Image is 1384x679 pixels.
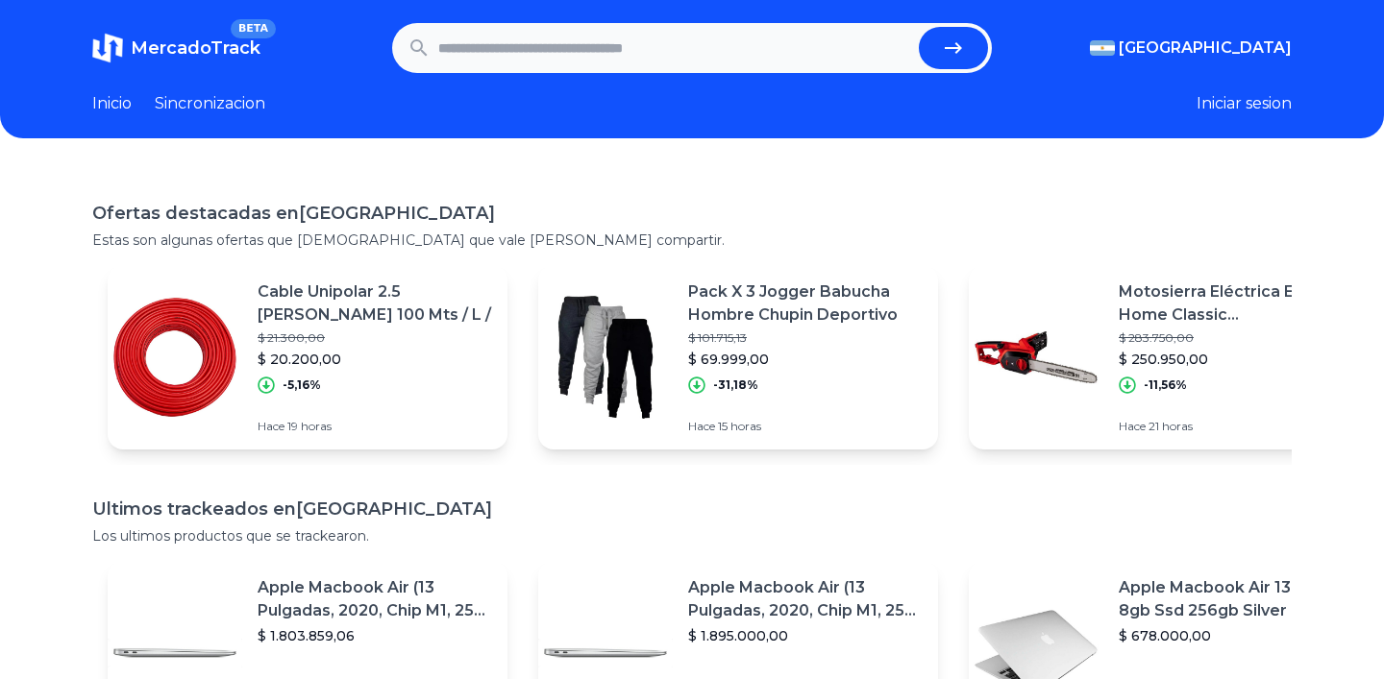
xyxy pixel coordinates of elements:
[92,33,123,63] img: MercadoTrack
[92,200,1292,227] h1: Ofertas destacadas en [GEOGRAPHIC_DATA]
[688,419,923,434] p: Hace 15 horas
[131,37,260,59] span: MercadoTrack
[258,626,492,645] p: $ 1.803.859,06
[155,92,265,115] a: Sincronizacion
[92,526,1292,546] p: Los ultimos productos que se trackearon.
[1119,330,1353,346] p: $ 283.750,00
[1090,40,1115,56] img: Argentina
[969,265,1369,449] a: Featured imageMotosierra Eléctrica Einhell Home Classic [PERSON_NAME] 2040 De 2000w 230v - 240v 5...
[108,290,242,424] img: Featured image
[1119,419,1353,434] p: Hace 21 horas
[1119,36,1292,60] span: [GEOGRAPHIC_DATA]
[713,377,758,393] p: -31,18%
[1197,92,1292,115] button: Iniciar sesion
[1090,36,1292,60] button: [GEOGRAPHIC_DATA]
[258,350,492,369] p: $ 20.200,00
[108,265,507,449] a: Featured imageCable Unipolar 2.5 [PERSON_NAME] 100 Mts / L /$ 21.300,00$ 20.200,00-5,16%Hace 19 h...
[688,576,923,622] p: Apple Macbook Air (13 Pulgadas, 2020, Chip M1, 256 Gb De Ssd, 8 Gb De Ram) - Plata
[1119,576,1353,622] p: Apple Macbook Air 13 Core I5 8gb Ssd 256gb Silver
[283,377,321,393] p: -5,16%
[688,626,923,645] p: $ 1.895.000,00
[92,230,1292,250] p: Estas son algunas ofertas que [DEMOGRAPHIC_DATA] que vale [PERSON_NAME] compartir.
[258,280,492,327] p: Cable Unipolar 2.5 [PERSON_NAME] 100 Mts / L /
[92,496,1292,522] h1: Ultimos trackeados en [GEOGRAPHIC_DATA]
[688,280,923,327] p: Pack X 3 Jogger Babucha Hombre Chupin Deportivo
[258,576,492,622] p: Apple Macbook Air (13 Pulgadas, 2020, Chip M1, 256 Gb De Ssd, 8 Gb De Ram) - Plata
[688,350,923,369] p: $ 69.999,00
[688,330,923,346] p: $ 101.715,13
[538,290,673,424] img: Featured image
[258,419,492,434] p: Hace 19 horas
[231,19,276,38] span: BETA
[258,330,492,346] p: $ 21.300,00
[969,290,1103,424] img: Featured image
[1144,377,1187,393] p: -11,56%
[538,265,938,449] a: Featured imagePack X 3 Jogger Babucha Hombre Chupin Deportivo$ 101.715,13$ 69.999,00-31,18%Hace 1...
[92,33,260,63] a: MercadoTrackBETA
[1119,280,1353,327] p: Motosierra Eléctrica Einhell Home Classic [PERSON_NAME] 2040 De 2000w 230v - 240v 50hz
[1119,626,1353,645] p: $ 678.000,00
[1119,350,1353,369] p: $ 250.950,00
[92,92,132,115] a: Inicio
